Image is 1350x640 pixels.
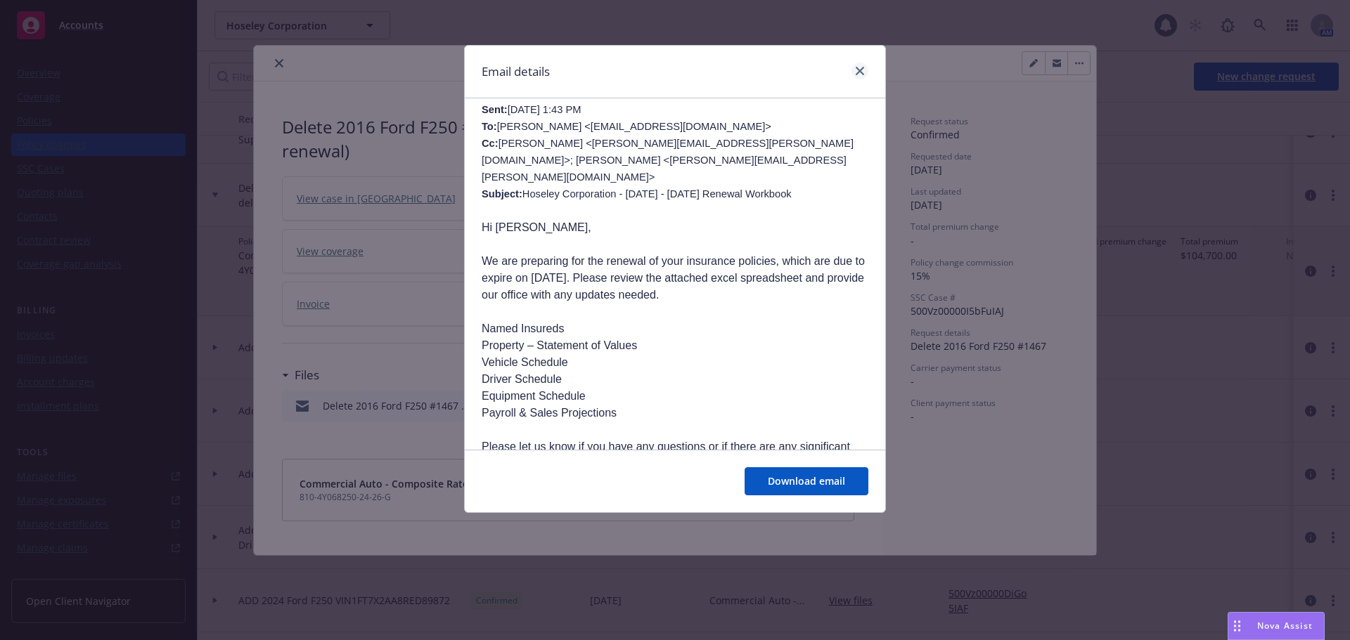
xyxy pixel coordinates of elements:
li: Payroll & Sales Projections [482,405,868,422]
button: Nova Assist [1228,612,1325,640]
div: Drag to move [1228,613,1246,639]
span: Nova Assist [1257,620,1313,632]
p: Please let us know if you have any questions or if there are any significant changes to your oper... [482,438,868,472]
li: Equipment Schedule [482,388,868,405]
